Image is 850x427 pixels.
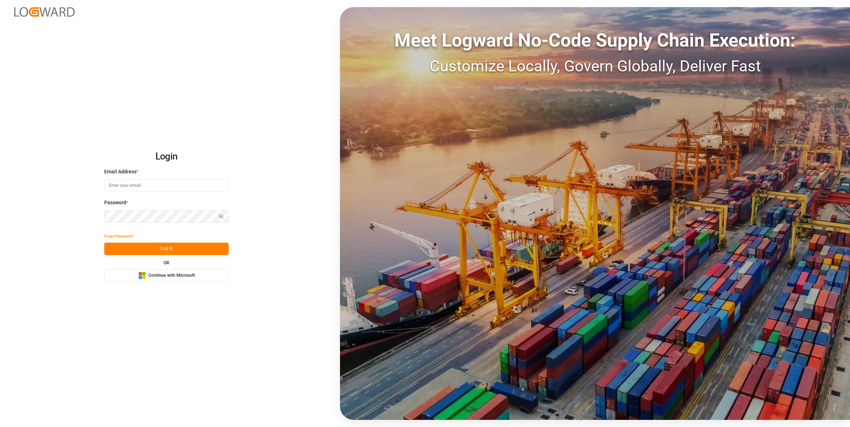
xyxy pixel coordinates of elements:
div: Meet Logward No-Code Supply Chain Execution: [340,27,850,54]
span: Password [104,199,126,206]
button: Continue with Microsoft [104,269,229,282]
span: Email Address [104,168,137,175]
h2: Login [104,145,229,168]
div: Customize Locally, Govern Globally, Deliver Fast [340,54,850,78]
span: Continue with Microsoft [148,272,195,279]
button: Log In [104,243,229,255]
input: Enter your email [104,179,229,191]
img: Logward_new_orange.png [14,7,75,17]
small: OR [164,261,169,265]
button: Forgot Password? [104,230,133,243]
